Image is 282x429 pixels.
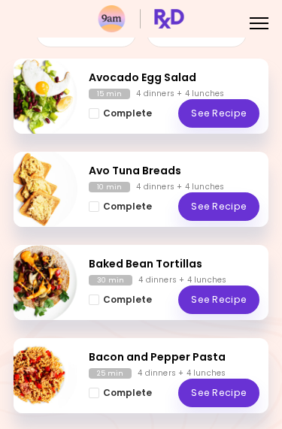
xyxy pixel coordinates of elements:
button: Complete - Bacon and Pepper Pasta [89,385,152,401]
button: Complete - Avocado Egg Salad [89,105,152,122]
a: See Recipe - Avocado Egg Salad [178,99,259,128]
div: 4 dinners + 4 lunches [138,275,226,285]
a: See Recipe - Avo Tuna Breads [178,192,259,221]
div: 4 dinners + 4 lunches [138,368,226,379]
h2: Avo Tuna Breads [89,163,259,179]
span: Complete [103,201,152,212]
div: 30 min [89,275,132,285]
span: Complete [103,388,152,398]
h2: Bacon and Pepper Pasta [89,349,259,365]
div: 25 min [89,368,132,379]
h2: Avocado Egg Salad [89,70,259,86]
div: 4 dinners + 4 lunches [136,182,224,192]
a: See Recipe - Bacon and Pepper Pasta [178,379,259,407]
img: RxDiet [98,5,184,32]
div: 4 dinners + 4 lunches [136,89,224,99]
div: 10 min [89,182,130,192]
button: Complete - Avo Tuna Breads [89,198,152,215]
span: Complete [103,108,152,119]
div: 15 min [89,89,130,99]
h2: Baked Bean Tortillas [89,256,259,272]
button: Complete - Baked Bean Tortillas [89,292,152,308]
span: Complete [103,295,152,305]
a: See Recipe - Baked Bean Tortillas [178,285,259,314]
